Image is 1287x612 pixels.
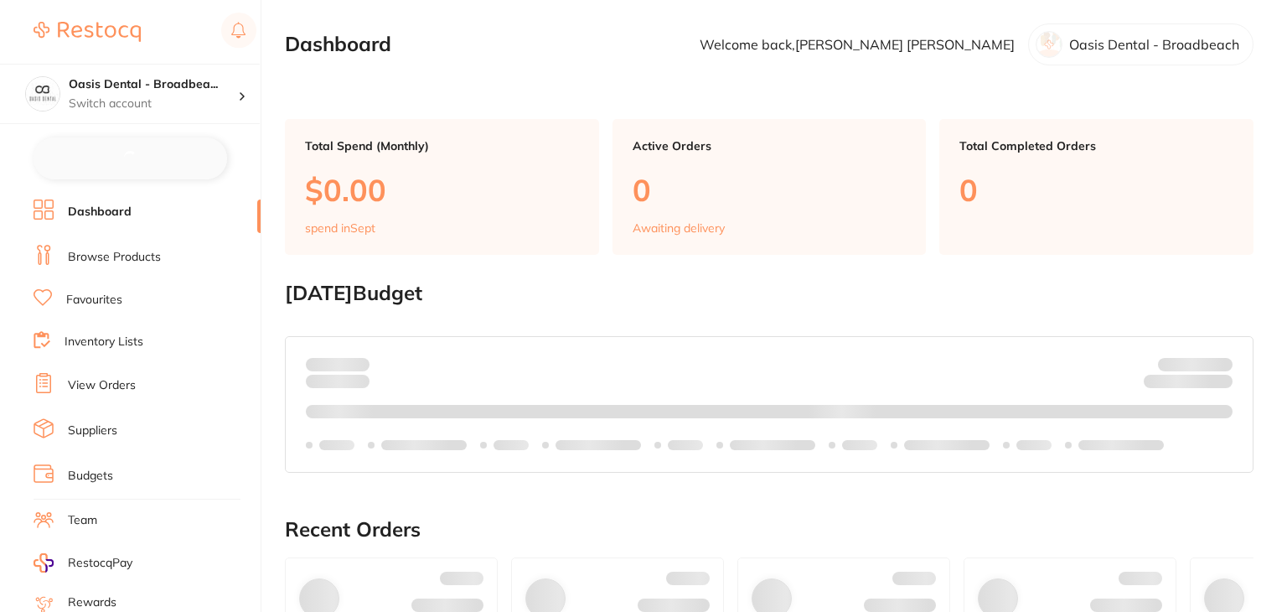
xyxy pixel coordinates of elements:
p: Spent: [306,357,370,371]
h4: Oasis Dental - Broadbeach [69,76,238,93]
p: Total Completed Orders [959,139,1233,153]
p: month [306,371,370,392]
a: Suppliers [68,423,117,439]
p: Labels [319,438,354,452]
img: Oasis Dental - Broadbeach [26,77,59,111]
p: Labels extended [556,438,641,452]
a: RestocqPay [34,553,132,573]
p: Labels [1016,438,1052,452]
a: Inventory Lists [65,334,143,350]
a: View Orders [68,377,136,394]
a: Rewards [68,594,116,611]
strong: $0.00 [1203,377,1233,392]
a: Total Completed Orders0 [939,119,1253,255]
p: Switch account [69,96,238,112]
a: Total Spend (Monthly)$0.00spend inSept [285,119,599,255]
p: Labels [668,438,703,452]
h2: [DATE] Budget [285,282,1253,305]
a: Budgets [68,468,113,485]
p: Labels extended [730,438,815,452]
p: Awaiting delivery [633,221,725,235]
h2: Recent Orders [285,518,1253,542]
img: RestocqPay [34,553,54,573]
p: Total Spend (Monthly) [305,139,579,153]
a: Active Orders0Awaiting delivery [612,119,927,255]
a: Team [68,512,97,529]
p: Labels extended [904,438,990,452]
p: Oasis Dental - Broadbeach [1069,37,1239,52]
p: 0 [959,173,1233,207]
p: Budget: [1158,357,1233,371]
p: Labels extended [381,438,467,452]
a: Favourites [66,292,122,309]
img: Restocq Logo [34,22,141,42]
strong: $NaN [1200,356,1233,371]
p: Labels extended [1078,438,1164,452]
p: Labels [494,438,529,452]
p: 0 [633,173,907,207]
h2: Dashboard [285,33,391,56]
p: Active Orders [633,139,907,153]
a: Dashboard [68,204,132,220]
p: Welcome back, [PERSON_NAME] [PERSON_NAME] [700,37,1015,52]
span: RestocqPay [68,555,132,572]
p: spend in Sept [305,221,375,235]
p: $0.00 [305,173,579,207]
p: Remaining: [1144,371,1233,392]
a: Browse Products [68,249,161,266]
p: Labels [842,438,877,452]
strong: $0.00 [340,356,370,371]
a: Restocq Logo [34,13,141,51]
